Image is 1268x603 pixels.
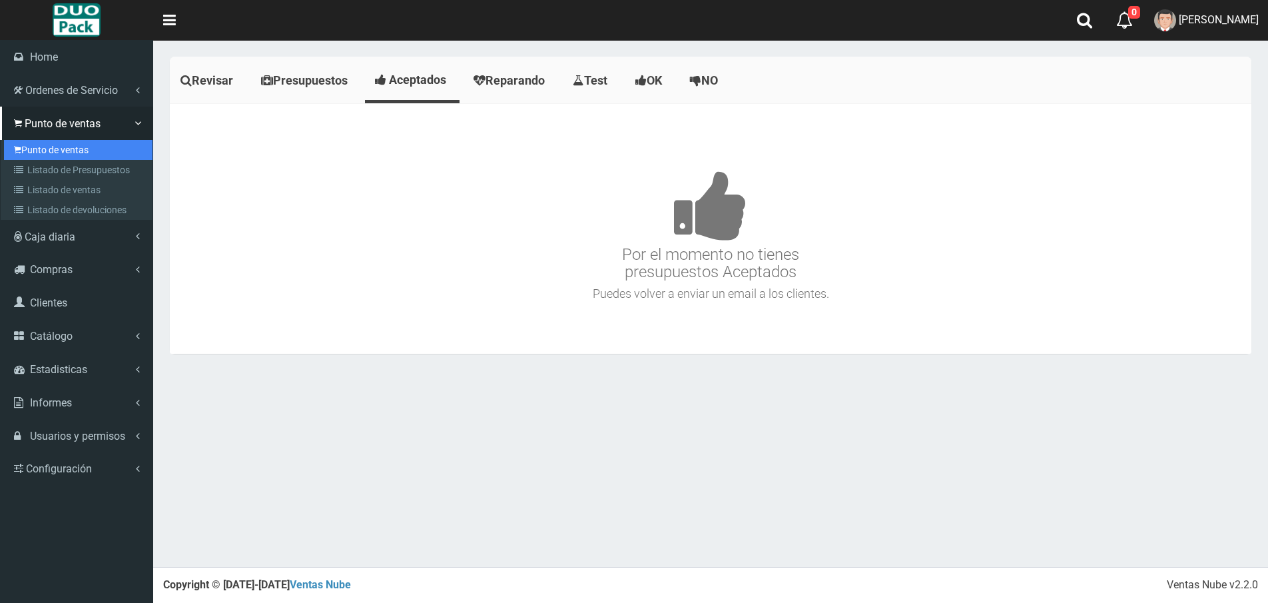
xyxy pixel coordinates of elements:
h3: Por el momento no tienes presupuestos Aceptados [173,131,1248,281]
span: Informes [30,396,72,409]
a: Reparando [463,60,559,101]
a: Aceptados [365,60,460,100]
span: Clientes [30,297,67,309]
span: Caja diaria [25,231,75,243]
span: Catálogo [30,330,73,342]
span: NO [701,73,718,87]
span: Presupuestos [273,73,348,87]
a: Listado de Presupuestos [4,160,153,180]
strong: Copyright © [DATE]-[DATE] [163,578,351,591]
a: NO [679,60,732,101]
a: Listado de devoluciones [4,200,153,220]
span: 0 [1128,6,1140,19]
a: Presupuestos [250,60,362,101]
span: Punto de ventas [25,117,101,130]
div: Ventas Nube v2.2.0 [1167,578,1258,593]
span: Compras [30,263,73,276]
span: Home [30,51,58,63]
span: Test [584,73,607,87]
a: Punto de ventas [4,140,153,160]
span: Reparando [485,73,545,87]
img: Logo grande [53,3,100,37]
span: OK [647,73,662,87]
span: [PERSON_NAME] [1179,13,1259,26]
a: Revisar [170,60,247,101]
img: User Image [1154,9,1176,31]
a: OK [625,60,676,101]
a: Ventas Nube [290,578,351,591]
h4: Puedes volver a enviar un email a los clientes. [173,287,1248,301]
a: Test [562,60,621,101]
span: Aceptados [389,73,446,87]
span: Estadisticas [30,363,87,376]
span: Revisar [192,73,233,87]
span: Configuración [26,462,92,475]
span: Usuarios y permisos [30,430,125,442]
a: Listado de ventas [4,180,153,200]
span: Ordenes de Servicio [25,84,118,97]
